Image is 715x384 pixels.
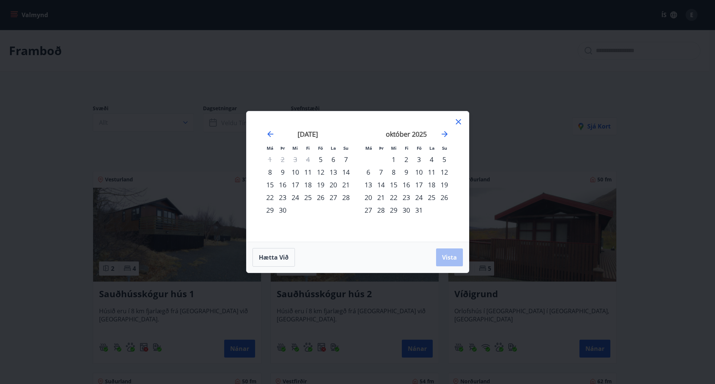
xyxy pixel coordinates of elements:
[440,130,449,139] div: Move forward to switch to the next month.
[438,178,451,191] div: 19
[314,178,327,191] td: Choose föstudagur, 19. september 2025 as your check-in date. It’s available.
[264,204,276,216] div: 29
[413,166,425,178] div: 10
[375,191,387,204] div: 21
[362,191,375,204] td: Choose mánudagur, 20. október 2025 as your check-in date. It’s available.
[276,191,289,204] td: Choose þriðjudagur, 23. september 2025 as your check-in date. It’s available.
[387,204,400,216] td: Choose miðvikudagur, 29. október 2025 as your check-in date. It’s available.
[340,166,352,178] div: 14
[400,153,413,166] td: Choose fimmtudagur, 2. október 2025 as your check-in date. It’s available.
[425,166,438,178] td: Choose laugardagur, 11. október 2025 as your check-in date. It’s available.
[340,178,352,191] div: 21
[387,178,400,191] td: Choose miðvikudagur, 15. október 2025 as your check-in date. It’s available.
[314,153,327,166] div: 5
[379,145,384,151] small: Þr
[375,204,387,216] td: Choose þriðjudagur, 28. október 2025 as your check-in date. It’s available.
[302,153,314,166] td: Not available. fimmtudagur, 4. september 2025
[400,166,413,178] div: 9
[375,178,387,191] td: Choose þriðjudagur, 14. október 2025 as your check-in date. It’s available.
[318,145,323,151] small: Fö
[276,178,289,191] td: Choose þriðjudagur, 16. september 2025 as your check-in date. It’s available.
[375,178,387,191] div: 14
[259,253,289,261] span: Hætta við
[413,153,425,166] div: 3
[413,204,425,216] div: 31
[302,178,314,191] td: Choose fimmtudagur, 18. september 2025 as your check-in date. It’s available.
[343,145,349,151] small: Su
[340,153,352,166] div: 7
[438,166,451,178] td: Choose sunnudagur, 12. október 2025 as your check-in date. It’s available.
[280,145,285,151] small: Þr
[413,178,425,191] div: 17
[276,191,289,204] div: 23
[264,191,276,204] div: 22
[400,191,413,204] div: 23
[314,191,327,204] td: Choose föstudagur, 26. september 2025 as your check-in date. It’s available.
[289,191,302,204] div: 24
[264,166,276,178] div: 8
[425,178,438,191] td: Choose laugardagur, 18. október 2025 as your check-in date. It’s available.
[413,191,425,204] div: 24
[438,166,451,178] div: 12
[375,166,387,178] td: Choose þriðjudagur, 7. október 2025 as your check-in date. It’s available.
[314,191,327,204] div: 26
[289,153,302,166] td: Not available. miðvikudagur, 3. september 2025
[362,166,375,178] td: Choose mánudagur, 6. október 2025 as your check-in date. It’s available.
[314,166,327,178] td: Choose föstudagur, 12. september 2025 as your check-in date. It’s available.
[413,204,425,216] td: Choose föstudagur, 31. október 2025 as your check-in date. It’s available.
[327,178,340,191] div: 20
[340,178,352,191] td: Choose sunnudagur, 21. september 2025 as your check-in date. It’s available.
[314,166,327,178] div: 12
[400,153,413,166] div: 2
[425,191,438,204] td: Choose laugardagur, 25. október 2025 as your check-in date. It’s available.
[387,166,400,178] div: 8
[387,153,400,166] td: Choose miðvikudagur, 1. október 2025 as your check-in date. It’s available.
[302,178,314,191] div: 18
[375,166,387,178] div: 7
[400,191,413,204] td: Choose fimmtudagur, 23. október 2025 as your check-in date. It’s available.
[438,178,451,191] td: Choose sunnudagur, 19. október 2025 as your check-in date. It’s available.
[276,178,289,191] div: 16
[302,166,314,178] div: 11
[331,145,336,151] small: La
[327,191,340,204] div: 27
[255,120,460,233] div: Calendar
[327,153,340,166] div: 6
[413,191,425,204] td: Choose föstudagur, 24. október 2025 as your check-in date. It’s available.
[405,145,409,151] small: Fi
[400,178,413,191] div: 16
[391,145,397,151] small: Mi
[425,178,438,191] div: 18
[340,191,352,204] div: 28
[267,145,273,151] small: Má
[387,178,400,191] div: 15
[327,166,340,178] td: Choose laugardagur, 13. september 2025 as your check-in date. It’s available.
[387,191,400,204] div: 22
[264,153,276,166] td: Not available. mánudagur, 1. september 2025
[362,166,375,178] div: 6
[252,248,295,267] button: Hætta við
[438,191,451,204] td: Choose sunnudagur, 26. október 2025 as your check-in date. It’s available.
[276,153,289,166] td: Not available. þriðjudagur, 2. september 2025
[362,204,375,216] td: Choose mánudagur, 27. október 2025 as your check-in date. It’s available.
[438,153,451,166] div: 5
[340,191,352,204] td: Choose sunnudagur, 28. september 2025 as your check-in date. It’s available.
[400,204,413,216] td: Choose fimmtudagur, 30. október 2025 as your check-in date. It’s available.
[400,166,413,178] td: Choose fimmtudagur, 9. október 2025 as your check-in date. It’s available.
[386,130,427,139] strong: október 2025
[387,153,400,166] div: 1
[306,145,310,151] small: Fi
[362,178,375,191] div: 13
[264,166,276,178] td: Choose mánudagur, 8. september 2025 as your check-in date. It’s available.
[276,204,289,216] div: 30
[442,145,447,151] small: Su
[425,153,438,166] td: Choose laugardagur, 4. október 2025 as your check-in date. It’s available.
[340,166,352,178] td: Choose sunnudagur, 14. september 2025 as your check-in date. It’s available.
[387,191,400,204] td: Choose miðvikudagur, 22. október 2025 as your check-in date. It’s available.
[413,166,425,178] td: Choose föstudagur, 10. október 2025 as your check-in date. It’s available.
[289,166,302,178] td: Choose miðvikudagur, 10. september 2025 as your check-in date. It’s available.
[327,191,340,204] td: Choose laugardagur, 27. september 2025 as your check-in date. It’s available.
[264,178,276,191] div: 15
[340,153,352,166] td: Choose sunnudagur, 7. september 2025 as your check-in date. It’s available.
[314,153,327,166] td: Choose föstudagur, 5. september 2025 as your check-in date. It’s available.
